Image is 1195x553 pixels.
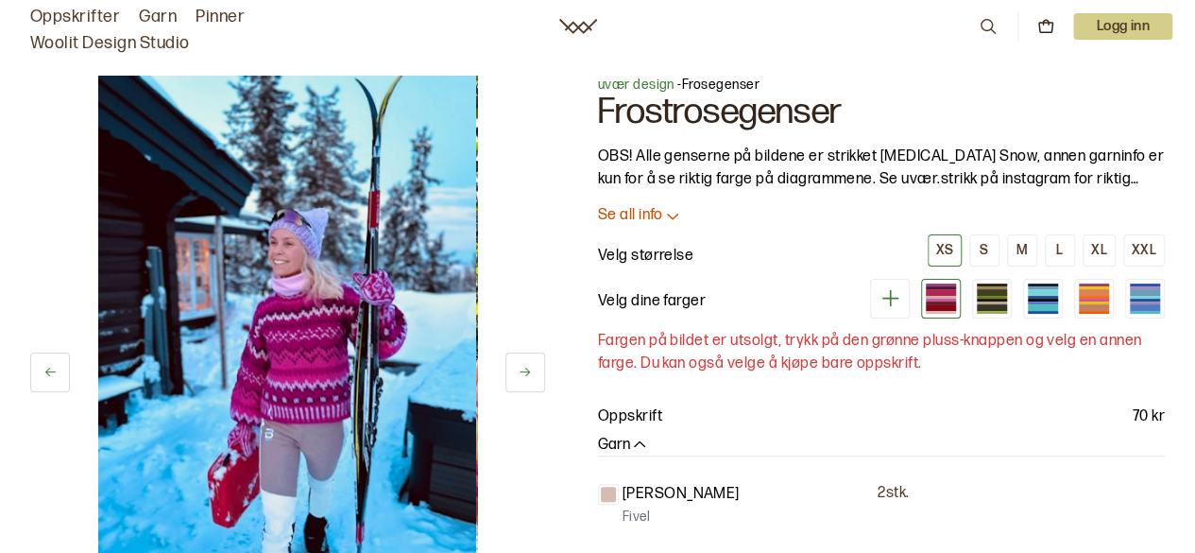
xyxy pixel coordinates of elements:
[1074,279,1114,319] div: Variant 4 (utsolgt)
[1132,242,1156,259] div: XXL
[1073,13,1172,40] button: User dropdown
[980,242,988,259] div: S
[1016,242,1028,259] div: M
[598,436,649,456] button: Garn
[598,76,1166,95] p: - Frosegenser
[928,234,962,267] button: XS
[878,484,909,504] p: 2 stk.
[30,4,120,30] a: Oppskrifter
[921,279,961,319] div: Variant 1 (utsolgt)
[972,279,1012,319] div: Variant 2 (utsolgt)
[598,95,1166,130] h1: Frostrosegenser
[1133,406,1165,428] p: 70 kr
[598,146,1166,191] p: OBS! Alle genserne på bildene er strikket [MEDICAL_DATA] Snow, annen garninfo er kun for å se rik...
[598,206,1166,226] button: Se all info
[1123,234,1165,267] button: XXL
[1091,242,1107,259] div: XL
[1007,234,1037,267] button: M
[1056,242,1063,259] div: L
[936,242,953,259] div: XS
[1125,279,1165,319] div: Variant 11
[623,508,651,527] p: Fivel
[1023,279,1063,319] div: Variant 3 (utsolgt)
[1045,234,1075,267] button: L
[598,245,694,268] p: Velg størrelse
[139,4,177,30] a: Garn
[969,234,999,267] button: S
[598,330,1166,375] p: Fargen på bildet er utsolgt, trykk på den grønne pluss-knappen og velg en annen farge. Du kan ogs...
[598,77,674,93] a: uvær design
[598,206,663,226] p: Se all info
[1073,13,1172,40] p: Logg inn
[30,30,190,57] a: Woolit Design Studio
[598,290,707,313] p: Velg dine farger
[559,19,597,34] a: Woolit
[623,483,740,506] p: [PERSON_NAME]
[1083,234,1116,267] button: XL
[598,406,662,428] p: Oppskrift
[196,4,245,30] a: Pinner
